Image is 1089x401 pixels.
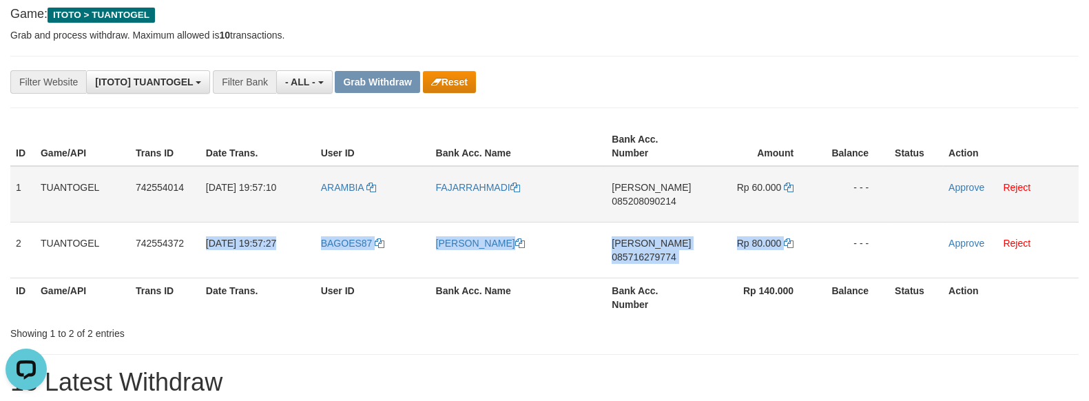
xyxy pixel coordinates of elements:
[889,278,943,317] th: Status
[315,278,431,317] th: User ID
[737,238,782,249] span: Rp 80.000
[86,70,210,94] button: [ITOTO] TUANTOGEL
[814,278,889,317] th: Balance
[136,238,184,249] span: 742554372
[206,182,276,193] span: [DATE] 19:57:10
[213,70,276,94] div: Filter Bank
[10,70,86,94] div: Filter Website
[10,278,35,317] th: ID
[737,182,782,193] span: Rp 60.000
[335,71,419,93] button: Grab Withdraw
[814,166,889,223] td: - - -
[784,238,794,249] a: Copy 80000 to clipboard
[315,127,431,166] th: User ID
[136,182,184,193] span: 742554014
[889,127,943,166] th: Status
[948,182,984,193] a: Approve
[285,76,315,88] span: - ALL -
[943,278,1079,317] th: Action
[784,182,794,193] a: Copy 60000 to clipboard
[814,222,889,278] td: - - -
[814,127,889,166] th: Balance
[612,251,676,263] span: Copy 085716279774 to clipboard
[6,6,47,47] button: Open LiveChat chat widget
[948,238,984,249] a: Approve
[1004,238,1031,249] a: Reject
[321,238,373,249] span: BAGOES87
[206,238,276,249] span: [DATE] 19:57:27
[10,222,35,278] td: 2
[35,222,130,278] td: TUANTOGEL
[436,238,525,249] a: [PERSON_NAME]
[606,127,701,166] th: Bank Acc. Number
[10,369,1079,396] h1: 15 Latest Withdraw
[431,127,607,166] th: Bank Acc. Name
[321,182,364,193] span: ARAMBIA
[943,127,1079,166] th: Action
[701,127,814,166] th: Amount
[431,278,607,317] th: Bank Acc. Name
[612,182,691,193] span: [PERSON_NAME]
[612,238,691,249] span: [PERSON_NAME]
[130,278,200,317] th: Trans ID
[423,71,476,93] button: Reset
[35,166,130,223] td: TUANTOGEL
[10,321,444,340] div: Showing 1 to 2 of 2 entries
[35,127,130,166] th: Game/API
[48,8,155,23] span: ITOTO > TUANTOGEL
[606,278,701,317] th: Bank Acc. Number
[10,127,35,166] th: ID
[1004,182,1031,193] a: Reject
[10,8,1079,21] h4: Game:
[35,278,130,317] th: Game/API
[612,196,676,207] span: Copy 085208090214 to clipboard
[10,166,35,223] td: 1
[436,182,520,193] a: FAJARRAHMADI
[10,28,1079,42] p: Grab and process withdraw. Maximum allowed is transactions.
[321,182,376,193] a: ARAMBIA
[130,127,200,166] th: Trans ID
[200,127,315,166] th: Date Trans.
[219,30,230,41] strong: 10
[321,238,385,249] a: BAGOES87
[701,278,814,317] th: Rp 140.000
[95,76,193,88] span: [ITOTO] TUANTOGEL
[276,70,332,94] button: - ALL -
[200,278,315,317] th: Date Trans.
